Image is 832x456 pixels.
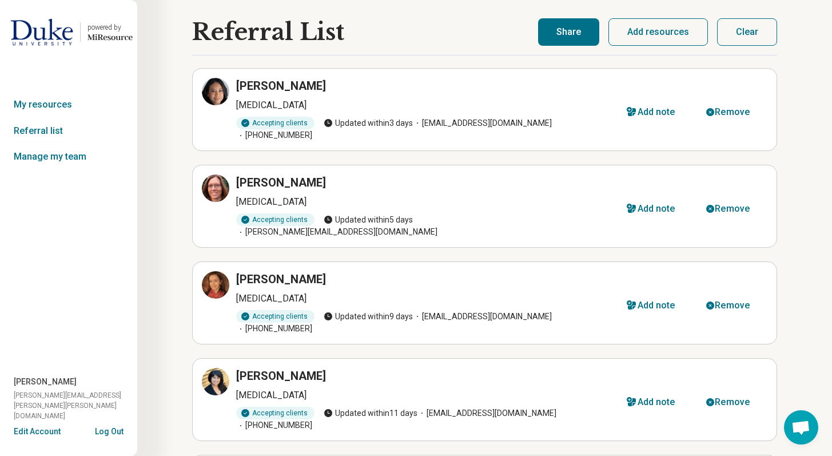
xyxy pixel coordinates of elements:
[638,204,675,213] div: Add note
[324,407,417,419] span: Updated within 11 days
[14,390,137,421] span: [PERSON_NAME][EMAIL_ADDRESS][PERSON_NAME][PERSON_NAME][DOMAIN_NAME]
[236,323,312,335] span: [PHONE_NUMBER]
[87,22,133,33] div: powered by
[613,195,693,223] button: Add note
[236,419,312,431] span: [PHONE_NUMBER]
[692,292,767,319] button: Remove
[5,18,133,46] a: Duke Universitypowered by
[236,407,315,419] div: Accepting clients
[417,407,556,419] span: [EMAIL_ADDRESS][DOMAIN_NAME]
[236,213,315,226] div: Accepting clients
[236,292,613,306] p: [MEDICAL_DATA]
[413,117,552,129] span: [EMAIL_ADDRESS][DOMAIN_NAME]
[715,108,750,117] div: Remove
[638,398,675,407] div: Add note
[14,376,77,388] span: [PERSON_NAME]
[538,18,599,46] button: Share
[638,108,675,117] div: Add note
[692,195,767,223] button: Remove
[236,117,315,129] div: Accepting clients
[10,18,73,46] img: Duke University
[236,388,613,402] p: [MEDICAL_DATA]
[717,18,777,46] button: Clear
[692,388,767,416] button: Remove
[608,18,708,46] button: Add resources
[236,78,326,94] h3: [PERSON_NAME]
[784,410,818,445] div: Open chat
[324,311,413,323] span: Updated within 9 days
[638,301,675,310] div: Add note
[14,426,61,438] button: Edit Account
[715,301,750,310] div: Remove
[236,98,613,112] p: [MEDICAL_DATA]
[413,311,552,323] span: [EMAIL_ADDRESS][DOMAIN_NAME]
[236,271,326,287] h3: [PERSON_NAME]
[236,129,312,141] span: [PHONE_NUMBER]
[236,310,315,323] div: Accepting clients
[95,426,124,435] button: Log Out
[236,195,613,209] p: [MEDICAL_DATA]
[324,117,413,129] span: Updated within 3 days
[236,226,437,238] span: [PERSON_NAME][EMAIL_ADDRESS][DOMAIN_NAME]
[613,98,693,126] button: Add note
[613,292,693,319] button: Add note
[692,98,767,126] button: Remove
[236,175,326,191] h3: [PERSON_NAME]
[715,398,750,407] div: Remove
[192,19,344,45] h1: Referral List
[236,368,326,384] h3: [PERSON_NAME]
[324,214,413,226] span: Updated within 5 days
[715,204,750,213] div: Remove
[613,388,693,416] button: Add note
